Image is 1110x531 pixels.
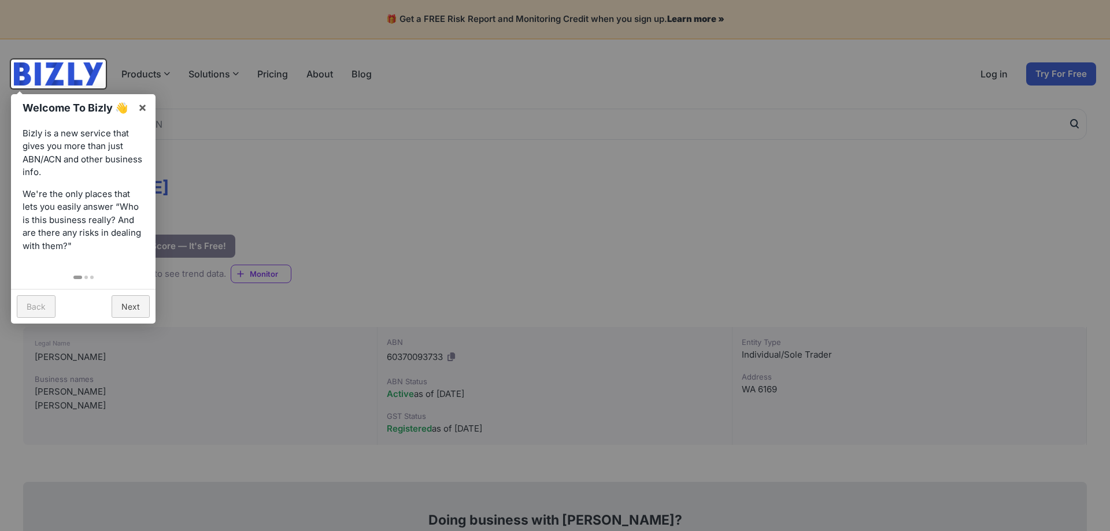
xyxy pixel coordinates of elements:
[23,188,144,253] p: We're the only places that lets you easily answer “Who is this business really? And are there any...
[112,295,150,318] a: Next
[17,295,55,318] a: Back
[129,94,156,120] a: ×
[23,100,132,116] h1: Welcome To Bizly 👋
[23,127,144,179] p: Bizly is a new service that gives you more than just ABN/ACN and other business info.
